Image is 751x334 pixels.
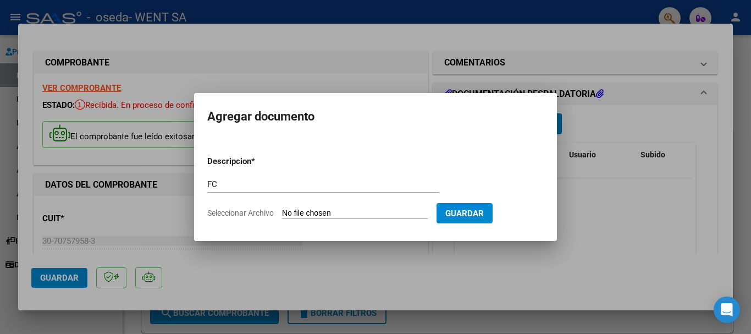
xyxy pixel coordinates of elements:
[437,203,493,223] button: Guardar
[207,209,274,217] span: Seleccionar Archivo
[445,209,484,218] span: Guardar
[207,155,308,168] p: Descripcion
[207,106,544,127] h2: Agregar documento
[714,297,740,323] div: Open Intercom Messenger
